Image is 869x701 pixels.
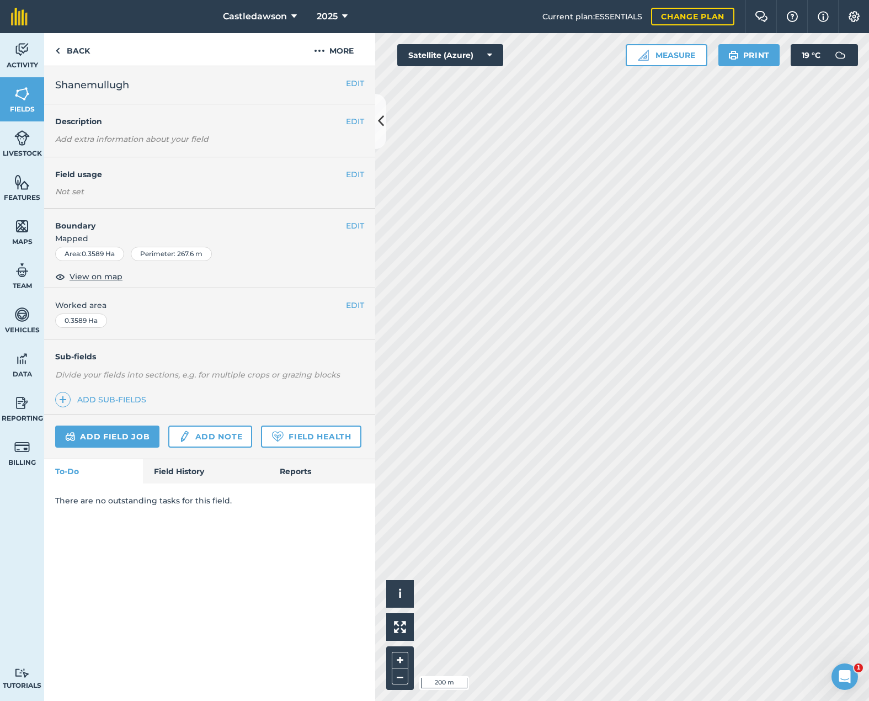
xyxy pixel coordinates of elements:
[346,299,364,311] button: EDIT
[14,262,30,279] img: svg+xml;base64,PD94bWwgdmVyc2lvbj0iMS4wIiBlbmNvZGluZz0idXRmLTgiPz4KPCEtLSBHZW5lcmF0b3I6IEFkb2JlIE...
[542,10,642,23] span: Current plan : ESSENTIALS
[346,77,364,89] button: EDIT
[14,306,30,323] img: svg+xml;base64,PD94bWwgdmVyc2lvbj0iMS4wIiBlbmNvZGluZz0idXRmLTgiPz4KPCEtLSBHZW5lcmF0b3I6IEFkb2JlIE...
[854,663,863,672] span: 1
[55,392,151,407] a: Add sub-fields
[143,459,268,484] a: Field History
[55,77,129,93] span: Shanemullugh
[14,130,30,146] img: svg+xml;base64,PD94bWwgdmVyc2lvbj0iMS4wIiBlbmNvZGluZz0idXRmLTgiPz4KPCEtLSBHZW5lcmF0b3I6IEFkb2JlIE...
[626,44,707,66] button: Measure
[55,270,65,283] img: svg+xml;base64,PHN2ZyB4bWxucz0iaHR0cDovL3d3dy53My5vcmcvMjAwMC9zdmciIHdpZHRoPSIxOCIgaGVpZ2h0PSIyNC...
[397,44,503,66] button: Satellite (Azure)
[44,33,101,66] a: Back
[168,426,252,448] a: Add note
[55,270,122,283] button: View on map
[386,580,414,608] button: i
[55,495,364,507] p: There are no outstanding tasks for this field.
[55,168,346,180] h4: Field usage
[786,11,799,22] img: A question mark icon
[55,44,60,57] img: svg+xml;base64,PHN2ZyB4bWxucz0iaHR0cDovL3d3dy53My5vcmcvMjAwMC9zdmciIHdpZHRoPSI5IiBoZWlnaHQ9IjI0Ii...
[398,587,402,601] span: i
[847,11,861,22] img: A cog icon
[55,134,209,144] em: Add extra information about your field
[269,459,375,484] a: Reports
[755,11,768,22] img: Two speech bubbles overlapping with the left bubble in the forefront
[292,33,375,66] button: More
[346,220,364,232] button: EDIT
[818,10,829,23] img: svg+xml;base64,PHN2ZyB4bWxucz0iaHR0cDovL3d3dy53My5vcmcvMjAwMC9zdmciIHdpZHRoPSIxNyIgaGVpZ2h0PSIxNy...
[44,459,143,484] a: To-Do
[728,49,739,62] img: svg+xml;base64,PHN2ZyB4bWxucz0iaHR0cDovL3d3dy53My5vcmcvMjAwMC9zdmciIHdpZHRoPSIxOSIgaGVpZ2h0PSIyNC...
[55,426,159,448] a: Add field job
[55,314,107,328] div: 0.3589 Ha
[346,115,364,128] button: EDIT
[65,430,76,443] img: svg+xml;base64,PD94bWwgdmVyc2lvbj0iMS4wIiBlbmNvZGluZz0idXRmLTgiPz4KPCEtLSBHZW5lcmF0b3I6IEFkb2JlIE...
[261,426,361,448] a: Field Health
[55,247,124,261] div: Area : 0.3589 Ha
[14,174,30,190] img: svg+xml;base64,PHN2ZyB4bWxucz0iaHR0cDovL3d3dy53My5vcmcvMjAwMC9zdmciIHdpZHRoPSI1NiIgaGVpZ2h0PSI2MC...
[44,232,375,245] span: Mapped
[392,652,408,668] button: +
[70,270,122,283] span: View on map
[55,299,364,311] span: Worked area
[346,168,364,180] button: EDIT
[14,668,30,678] img: svg+xml;base64,PD94bWwgdmVyc2lvbj0iMS4wIiBlbmNvZGluZz0idXRmLTgiPz4KPCEtLSBHZW5lcmF0b3I6IEFkb2JlIE...
[394,621,406,633] img: Four arrows, one pointing top left, one top right, one bottom right and the last bottom left
[651,8,734,25] a: Change plan
[55,186,364,197] div: Not set
[314,44,325,57] img: svg+xml;base64,PHN2ZyB4bWxucz0iaHR0cDovL3d3dy53My5vcmcvMjAwMC9zdmciIHdpZHRoPSIyMCIgaGVpZ2h0PSIyNC...
[317,10,338,23] span: 2025
[223,10,287,23] span: Castledawson
[44,209,346,232] h4: Boundary
[14,439,30,455] img: svg+xml;base64,PD94bWwgdmVyc2lvbj0iMS4wIiBlbmNvZGluZz0idXRmLTgiPz4KPCEtLSBHZW5lcmF0b3I6IEFkb2JlIE...
[831,663,858,690] iframe: Intercom live chat
[802,44,820,66] span: 19 ° C
[638,50,649,61] img: Ruler icon
[14,350,30,367] img: svg+xml;base64,PD94bWwgdmVyc2lvbj0iMS4wIiBlbmNvZGluZz0idXRmLTgiPz4KPCEtLSBHZW5lcmF0b3I6IEFkb2JlIE...
[14,41,30,58] img: svg+xml;base64,PD94bWwgdmVyc2lvbj0iMS4wIiBlbmNvZGluZz0idXRmLTgiPz4KPCEtLSBHZW5lcmF0b3I6IEFkb2JlIE...
[791,44,858,66] button: 19 °C
[55,370,340,380] em: Divide your fields into sections, e.g. for multiple crops or grazing blocks
[11,8,28,25] img: fieldmargin Logo
[14,395,30,411] img: svg+xml;base64,PD94bWwgdmVyc2lvbj0iMS4wIiBlbmNvZGluZz0idXRmLTgiPz4KPCEtLSBHZW5lcmF0b3I6IEFkb2JlIE...
[392,668,408,684] button: –
[59,393,67,406] img: svg+xml;base64,PHN2ZyB4bWxucz0iaHR0cDovL3d3dy53My5vcmcvMjAwMC9zdmciIHdpZHRoPSIxNCIgaGVpZ2h0PSIyNC...
[44,350,375,363] h4: Sub-fields
[14,86,30,102] img: svg+xml;base64,PHN2ZyB4bWxucz0iaHR0cDovL3d3dy53My5vcmcvMjAwMC9zdmciIHdpZHRoPSI1NiIgaGVpZ2h0PSI2MC...
[829,44,851,66] img: svg+xml;base64,PD94bWwgdmVyc2lvbj0iMS4wIiBlbmNvZGluZz0idXRmLTgiPz4KPCEtLSBHZW5lcmF0b3I6IEFkb2JlIE...
[178,430,190,443] img: svg+xml;base64,PD94bWwgdmVyc2lvbj0iMS4wIiBlbmNvZGluZz0idXRmLTgiPz4KPCEtLSBHZW5lcmF0b3I6IEFkb2JlIE...
[14,218,30,235] img: svg+xml;base64,PHN2ZyB4bWxucz0iaHR0cDovL3d3dy53My5vcmcvMjAwMC9zdmciIHdpZHRoPSI1NiIgaGVpZ2h0PSI2MC...
[718,44,780,66] button: Print
[131,247,212,261] div: Perimeter : 267.6 m
[55,115,364,128] h4: Description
